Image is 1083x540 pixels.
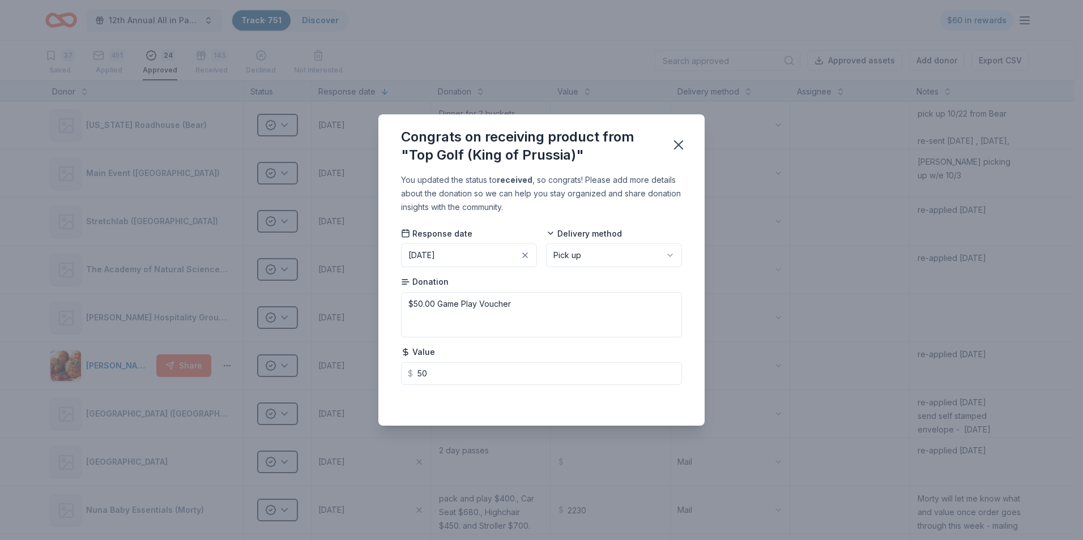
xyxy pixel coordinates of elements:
span: Value [401,346,435,358]
div: You updated the status to , so congrats! Please add more details about the donation so we can hel... [401,173,682,214]
span: Response date [401,228,472,239]
span: Delivery method [546,228,622,239]
div: [DATE] [408,248,435,262]
div: Congrats on receiving product from "Top Golf (King of Prussia)" [401,128,657,164]
span: Donation [401,276,449,288]
b: received [497,175,532,185]
button: [DATE] [401,243,537,267]
textarea: $50.00 Game Play Voucher [401,292,682,337]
